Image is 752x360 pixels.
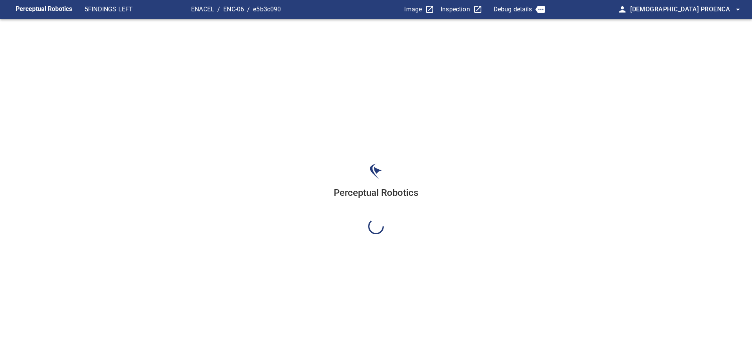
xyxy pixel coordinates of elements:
[253,5,281,13] a: e5b3c090
[493,5,532,14] p: Debug details
[630,4,743,15] span: [DEMOGRAPHIC_DATA] Proenca
[733,5,743,14] span: arrow_drop_down
[404,5,434,14] a: Image
[404,5,422,14] p: Image
[334,186,418,218] div: Perceptual Robotics
[16,3,72,16] figcaption: Perceptual Robotics
[85,5,191,14] p: 5 FINDINGS LEFT
[223,5,244,13] a: ENC-06
[441,5,483,14] a: Inspection
[217,5,220,14] span: /
[370,163,382,180] img: pr
[618,5,627,14] span: person
[441,5,470,14] p: Inspection
[191,5,214,14] p: ENACEL
[247,5,250,14] span: /
[627,2,743,17] button: [DEMOGRAPHIC_DATA] Proenca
